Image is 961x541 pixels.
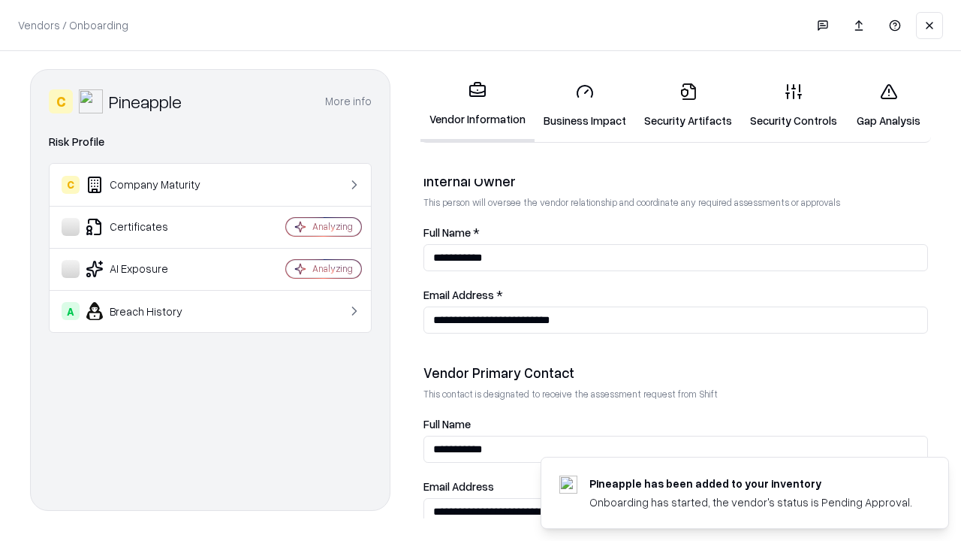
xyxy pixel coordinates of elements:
div: Company Maturity [62,176,241,194]
div: Onboarding has started, the vendor's status is Pending Approval. [589,494,912,510]
div: Vendor Primary Contact [423,364,928,382]
img: pineappleenergy.com [559,476,577,494]
label: Full Name [423,419,928,430]
div: Pineapple has been added to your inventory [589,476,912,491]
label: Full Name * [423,227,928,238]
div: Risk Profile [49,133,372,151]
div: Certificates [62,218,241,236]
label: Email Address * [423,289,928,301]
a: Security Artifacts [635,71,741,141]
div: C [62,176,80,194]
div: Internal Owner [423,172,928,190]
a: Security Controls [741,71,846,141]
p: This contact is designated to receive the assessment request from Shift [423,388,928,400]
div: C [49,89,73,113]
a: Vendor Information [420,69,535,142]
div: Pineapple [109,89,182,113]
div: Analyzing [312,262,353,275]
p: Vendors / Onboarding [18,17,128,33]
p: This person will oversee the vendor relationship and coordinate any required assessments or appro... [423,196,928,209]
div: Analyzing [312,220,353,233]
div: Breach History [62,302,241,320]
a: Business Impact [535,71,635,141]
button: More info [325,88,372,115]
div: A [62,302,80,320]
div: AI Exposure [62,260,241,278]
label: Email Address [423,481,928,492]
a: Gap Analysis [846,71,931,141]
img: Pineapple [79,89,103,113]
